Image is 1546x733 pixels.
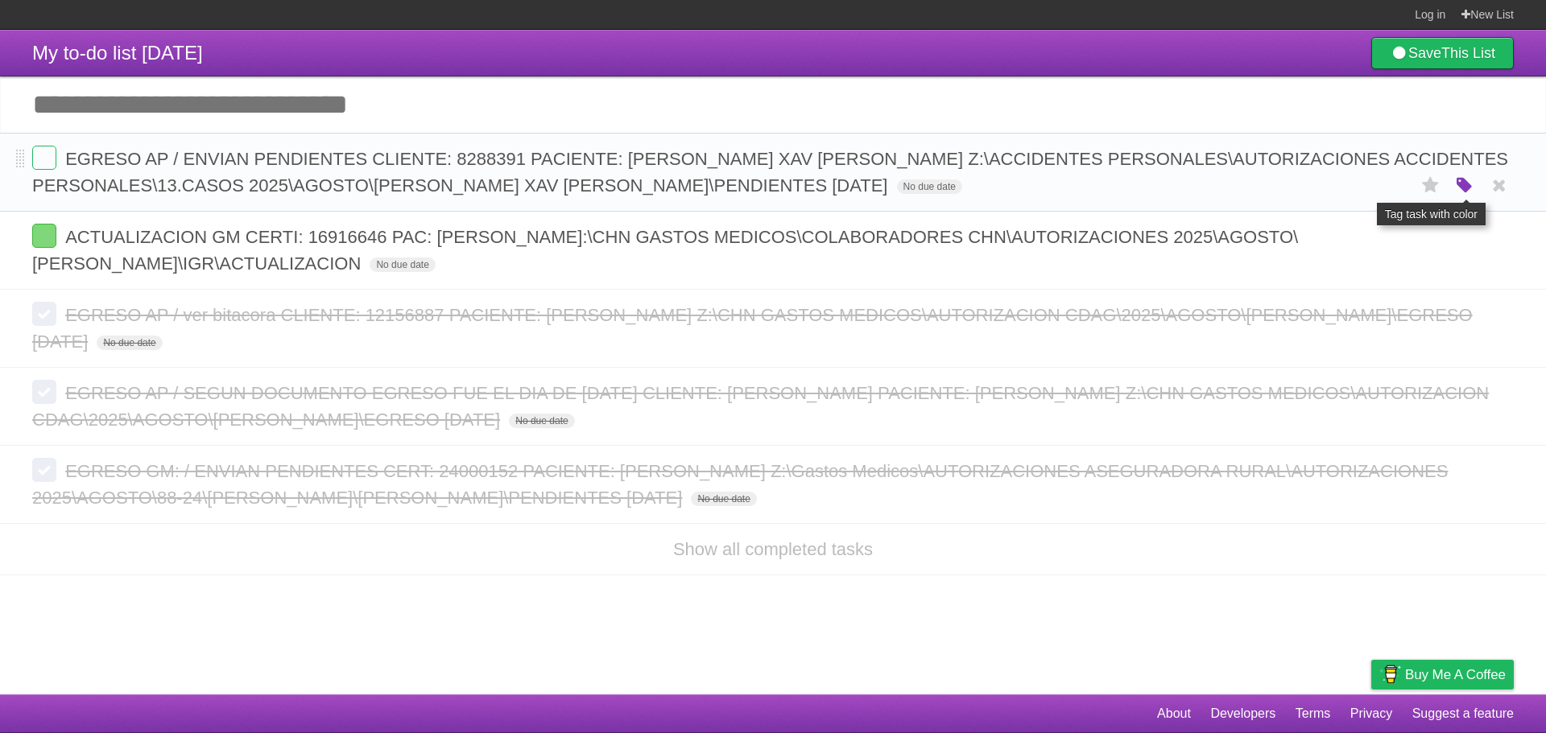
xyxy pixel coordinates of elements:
[32,302,56,326] label: Done
[32,383,1489,430] span: EGRESO AP / SEGUN DOCUMENTO EGRESO FUE EL DIA DE [DATE] CLIENTE: [PERSON_NAME] PACIENTE: [PERSON_...
[32,305,1473,352] span: EGRESO AP / ver bitacora CLIENTE: 12156887 PACIENTE: [PERSON_NAME] Z:\CHN GASTOS MEDICOS\AUTORIZA...
[897,179,962,194] span: No due date
[1405,661,1506,689] span: Buy me a coffee
[1210,698,1275,729] a: Developers
[32,224,56,248] label: Done
[509,414,574,428] span: No due date
[673,539,873,559] a: Show all completed tasks
[32,42,203,64] span: My to-do list [DATE]
[1350,698,1392,729] a: Privacy
[32,461,1448,508] span: EGRESO GM: / ENVIAN PENDIENTES CERT: 24000152 PACIENTE: [PERSON_NAME] Z:\Gastos Medicos\AUTORIZAC...
[691,492,756,506] span: No due date
[1416,172,1446,199] label: Star task
[1371,660,1514,690] a: Buy me a coffee
[370,257,435,272] span: No due date
[1441,45,1495,61] b: This List
[32,227,1298,274] span: ACTUALIZACION GM CERTI: 16916646 PAC: [PERSON_NAME]:\CHN GASTOS MEDICOS\COLABORADORES CHN\AUTORIZ...
[1412,698,1514,729] a: Suggest a feature
[97,336,162,350] span: No due date
[32,380,56,404] label: Done
[1157,698,1191,729] a: About
[1379,661,1401,688] img: Buy me a coffee
[1296,698,1331,729] a: Terms
[32,458,56,482] label: Done
[32,149,1508,196] span: EGRESO AP / ENVIAN PENDIENTES CLIENTE: 8288391 PACIENTE: [PERSON_NAME] XAV [PERSON_NAME] Z:\ACCID...
[32,146,56,170] label: Done
[1371,37,1514,69] a: SaveThis List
